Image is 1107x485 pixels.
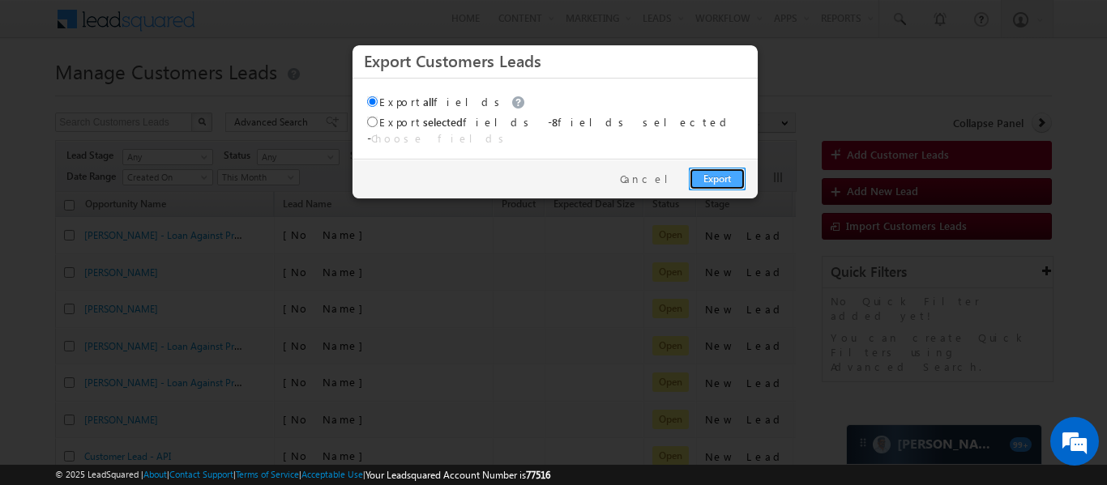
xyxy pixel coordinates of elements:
div: Minimize live chat window [266,8,305,47]
em: Start Chat [220,374,294,396]
span: Your Leadsquared Account Number is [365,469,550,481]
a: Export [689,168,746,190]
h3: Export Customers Leads [364,46,746,74]
a: Contact Support [169,469,233,479]
span: - [367,131,510,145]
a: Choose fields [371,131,510,145]
div: Chat with us now [84,85,272,106]
label: Export fields [367,115,535,129]
a: Cancel [620,172,681,186]
a: About [143,469,167,479]
textarea: Type your message and hit 'Enter' [21,150,296,360]
img: d_60004797649_company_0_60004797649 [28,85,68,106]
label: Export fields [367,95,529,108]
span: 77516 [526,469,550,481]
span: selected [423,115,463,129]
input: Exportallfields [367,96,378,107]
a: Acceptable Use [301,469,363,479]
span: - fields selected [548,115,733,129]
span: © 2025 LeadSquared | | | | | [55,467,550,483]
a: Terms of Service [236,469,299,479]
span: all [423,95,434,108]
span: 8 [552,115,558,129]
input: Exportselectedfields [367,117,378,127]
